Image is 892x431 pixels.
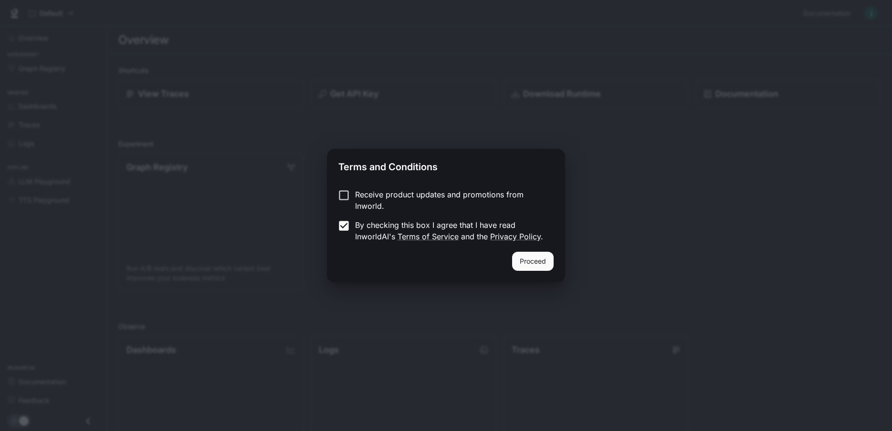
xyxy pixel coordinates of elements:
[355,219,546,242] p: By checking this box I agree that I have read InworldAI's and the .
[490,232,541,241] a: Privacy Policy
[327,149,565,181] h2: Terms and Conditions
[355,189,546,212] p: Receive product updates and promotions from Inworld.
[398,232,459,241] a: Terms of Service
[512,252,554,271] button: Proceed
